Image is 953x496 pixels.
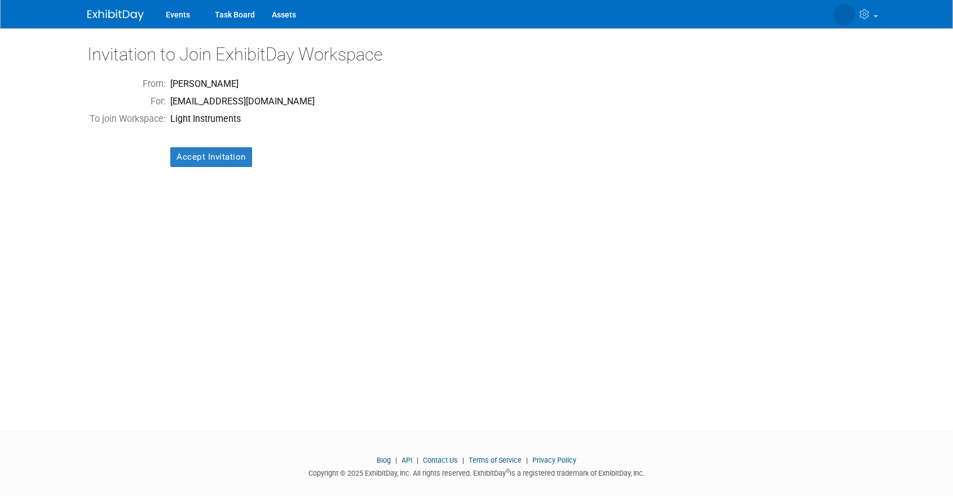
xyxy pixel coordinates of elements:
[168,93,317,111] td: [EMAIL_ADDRESS][DOMAIN_NAME]
[423,456,458,464] a: Contact Us
[460,456,467,464] span: |
[523,456,531,464] span: |
[402,456,412,464] a: API
[87,10,144,21] img: ExhibitDay
[506,468,510,474] sup: ®
[392,456,400,464] span: |
[170,147,252,167] input: Accept Invitation
[414,456,421,464] span: |
[87,76,168,93] td: From:
[168,111,317,128] td: Light Instruments
[87,111,168,128] td: To join Workspace:
[87,45,866,64] h2: Invitation to Join ExhibitDay Workspace
[168,76,317,93] td: [PERSON_NAME]
[377,456,391,464] a: Blog
[469,456,522,464] a: Terms of Service
[833,4,855,25] img: Leigh Jergensen
[532,456,576,464] a: Privacy Policy
[87,93,168,111] td: For:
